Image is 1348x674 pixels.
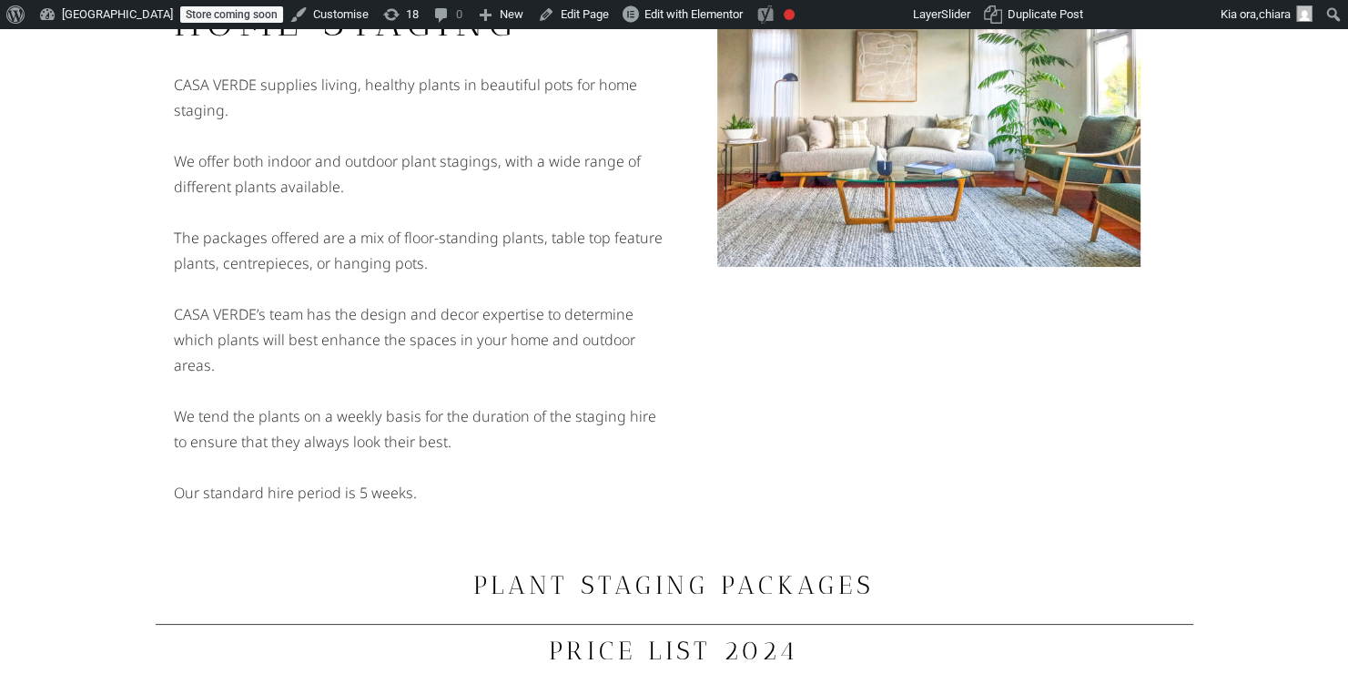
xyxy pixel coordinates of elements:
p: The packages offered are a mix of floor-standing plants, table top feature plants, centrepieces, ... [174,225,665,276]
span: Edit with Elementor [644,7,743,21]
p: CASA VERDE’s team has the design and decor expertise to determine which plants will best enhance ... [174,301,665,378]
p: Our standard hire period is 5 weeks. [174,480,665,505]
p: CASA VERDE supplies living, healthy plants in beautiful pots for home staging. [174,72,665,123]
img: Views over 48 hours. Click for more Jetpack Stats. [811,4,913,26]
div: Focus keyphrase not set [784,9,795,20]
a: Store coming soon [180,6,283,23]
p: We offer both indoor and outdoor plant stagings, with a wide range of different plants available. [174,148,665,199]
p: We tend the plants on a weekly basis for the duration of the staging hire to ensure that they alw... [174,403,665,454]
h3: PRICE LIST 2024 [165,634,1184,669]
h3: PLANT STAGING PACKAGES [165,568,1184,603]
span: chiara [1259,7,1291,21]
